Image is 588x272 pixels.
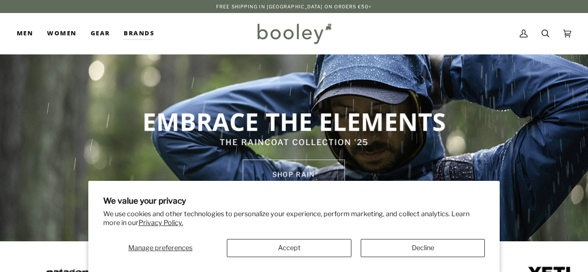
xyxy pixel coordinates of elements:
p: EMBRACE THE ELEMENTS [125,106,463,137]
img: Booley [253,20,335,47]
a: Women [40,13,83,54]
a: Privacy Policy. [139,219,183,227]
p: We use cookies and other technologies to personalize your experience, perform marketing, and coll... [103,210,485,227]
button: Decline [361,239,485,257]
p: THE RAINCOAT COLLECTION '25 [125,137,463,149]
a: SHOP rain [243,159,345,189]
p: Free Shipping in [GEOGRAPHIC_DATA] on Orders €50+ [216,3,372,10]
span: Manage preferences [128,244,192,252]
h2: We value your privacy [103,196,485,206]
span: Brands [124,29,154,38]
span: Gear [91,29,110,38]
span: Women [47,29,76,38]
span: Men [17,29,33,38]
a: Brands [117,13,161,54]
button: Manage preferences [103,239,218,257]
a: Gear [84,13,117,54]
button: Accept [227,239,351,257]
a: Men [17,13,40,54]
